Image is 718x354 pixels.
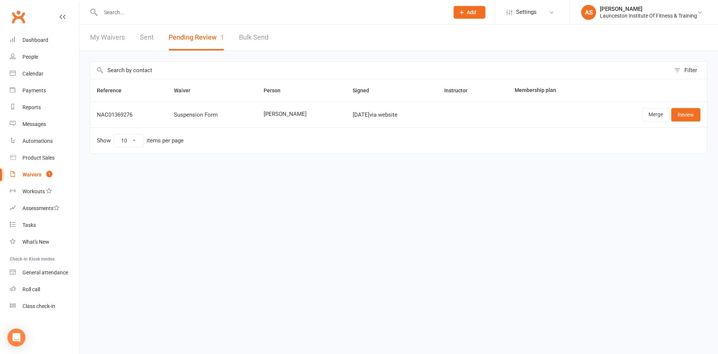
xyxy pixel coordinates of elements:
a: General attendance kiosk mode [10,264,79,281]
button: Person [264,86,289,95]
a: Tasks [10,217,79,234]
div: What's New [22,239,49,245]
a: Assessments [10,200,79,217]
span: Instructor [444,87,476,93]
button: Instructor [444,86,476,95]
div: Product Sales [22,155,55,161]
span: Person [264,87,289,93]
div: Payments [22,87,46,93]
div: NAC01369276 [97,112,160,118]
div: People [22,54,38,60]
span: Waiver [174,87,199,93]
span: Add [467,9,476,15]
div: Launceston Institute Of Fitness & Training [600,12,697,19]
div: [PERSON_NAME] [600,6,697,12]
a: Bulk Send [239,25,269,50]
button: Add [454,6,485,19]
div: Messages [22,121,46,127]
a: Waivers 1 [10,166,79,183]
div: Roll call [22,286,40,292]
input: Search by contact [90,62,670,79]
div: Filter [684,66,697,75]
button: Filter [670,62,707,79]
div: Class check-in [22,303,55,309]
span: Signed [353,87,377,93]
a: Calendar [10,65,79,82]
button: Reference [97,86,130,95]
span: Reference [97,87,130,93]
a: Reports [10,99,79,116]
div: Dashboard [22,37,48,43]
div: Assessments [22,205,59,211]
a: Messages [10,116,79,133]
span: 1 [220,33,224,41]
div: Suspension Form [174,112,250,118]
a: Automations [10,133,79,150]
div: AS [581,5,596,20]
button: Waiver [174,86,199,95]
a: Clubworx [9,7,28,26]
input: Search... [98,7,444,18]
div: Show [97,134,184,147]
div: Open Intercom Messenger [7,329,25,347]
div: Workouts [22,188,45,194]
div: Tasks [22,222,36,228]
a: People [10,49,79,65]
a: Review [671,108,700,121]
div: [DATE] via website [353,112,431,118]
div: Reports [22,104,41,110]
div: Waivers [22,172,42,178]
a: Sent [140,25,154,50]
div: General attendance [22,270,68,275]
div: items per page [147,138,184,144]
button: Signed [353,86,377,95]
th: Membership plan [508,79,594,102]
span: Settings [516,4,537,21]
a: Merge [642,108,669,121]
span: [PERSON_NAME] [264,111,339,117]
a: Dashboard [10,32,79,49]
a: My Waivers [90,25,125,50]
a: Payments [10,82,79,99]
a: What's New [10,234,79,250]
a: Workouts [10,183,79,200]
div: Automations [22,138,53,144]
div: Calendar [22,71,43,77]
a: Roll call [10,281,79,298]
a: Class kiosk mode [10,298,79,315]
button: Pending Review1 [169,25,224,50]
a: Product Sales [10,150,79,166]
span: 1 [46,171,52,177]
